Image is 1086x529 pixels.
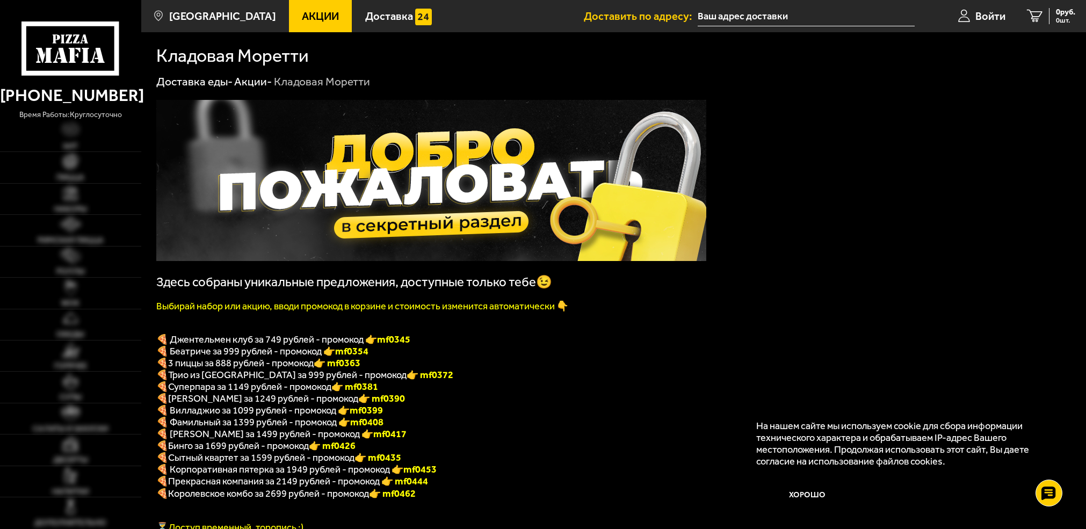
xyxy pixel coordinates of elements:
span: [PERSON_NAME] за 1249 рублей - промокод [168,393,358,404]
span: 🍕 Фамильный за 1399 рублей - промокод 👉 [156,416,383,428]
div: Кладовая Моретти [274,74,370,89]
span: Прекрасная компания за 2149 рублей - промокод [168,475,381,487]
span: WOK [61,299,79,307]
b: mf0417 [373,428,407,440]
h1: Кладовая Моретти [156,47,309,66]
span: Римская пицца [38,236,104,244]
span: 0 шт. [1056,17,1075,24]
span: Войти [975,11,1005,21]
b: 🍕 [156,452,168,463]
b: 👉 mf0426 [309,440,356,452]
span: 🍕 [PERSON_NAME] за 1499 рублей - промокод 👉 [156,428,407,440]
input: Ваш адрес доставки [698,6,915,26]
img: 15daf4d41897b9f0e9f617042186c801.svg [415,9,432,26]
span: Десерты [53,456,88,464]
span: 🍕 Вилладжио за 1099 рублей - промокод 👉 [156,404,383,416]
font: 👉 mf0462 [369,488,416,499]
font: 🍕 [156,475,168,487]
font: 🍕 [156,369,168,381]
span: Дополнительно [34,519,106,527]
span: Горячее [54,362,87,370]
span: Наборы [54,205,87,213]
span: Пицца [56,173,84,182]
span: Суперпара за 1149 рублей - промокод [168,381,331,393]
b: mf0453 [403,463,437,475]
b: mf0408 [350,416,383,428]
span: Королевское комбо за 2699 рублей - промокод [168,488,369,499]
span: Роллы [56,267,85,276]
b: 👉 mf0390 [358,393,405,404]
span: Хит [63,142,78,150]
font: 🍕 [156,488,168,499]
font: 👉 mf0444 [381,475,428,487]
b: mf0399 [350,404,383,416]
span: Напитки [52,488,89,496]
a: Доставка еды- [156,75,233,88]
span: 🍕 Корпоративная пятерка за 1949 рублей - промокод 👉 [156,463,437,475]
a: Акции- [234,75,272,88]
span: Салаты и закуски [33,425,108,433]
span: Доставка [365,11,413,21]
font: 👉 mf0381 [331,381,378,393]
span: Обеды [56,330,84,338]
font: 🍕 [156,381,168,393]
b: 🍕 [156,440,168,452]
span: 🍕 Беатриче за 999 рублей - промокод 👉 [156,345,368,357]
span: 0 руб. [1056,8,1075,16]
font: 🍕 [156,357,168,369]
span: Здесь собраны уникальные предложения, доступные только тебе😉 [156,274,552,289]
b: mf0345 [377,334,410,345]
font: Выбирай набор или акцию, вводи промокод в корзине и стоимость изменится автоматически 👇 [156,300,568,312]
b: mf0354 [335,345,368,357]
span: Трио из [GEOGRAPHIC_DATA] за 999 рублей - промокод [168,369,407,381]
span: Супы [60,393,82,401]
img: 1024x1024 [156,100,706,261]
p: На нашем сайте мы используем cookie для сбора информации технического характера и обрабатываем IP... [756,421,1053,467]
font: 👉 mf0363 [314,357,360,369]
span: Сытный квартет за 1599 рублей - промокод [168,452,354,463]
span: Бинго за 1699 рублей - промокод [168,440,309,452]
font: 👉 mf0372 [407,369,453,381]
button: Хорошо [756,479,858,512]
span: Доставить по адресу: [584,11,698,21]
span: [GEOGRAPHIC_DATA] [169,11,276,21]
span: 3 пиццы за 888 рублей - промокод [168,357,314,369]
span: 🍕 Джентельмен клуб за 749 рублей - промокод 👉 [156,334,410,345]
b: 👉 mf0435 [354,452,401,463]
span: Акции [302,11,339,21]
b: 🍕 [156,393,168,404]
